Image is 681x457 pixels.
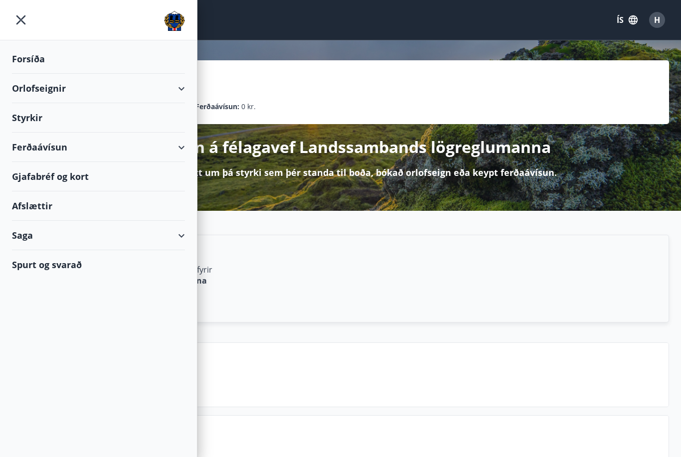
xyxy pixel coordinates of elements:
button: menu [12,11,30,29]
div: Orlofseignir [12,74,185,103]
div: Spurt og svarað [12,250,185,279]
div: Gjafabréf og kort [12,162,185,191]
span: H [654,14,660,25]
div: Afslættir [12,191,185,221]
img: union_logo [164,11,185,31]
button: H [645,8,669,32]
p: Hér getur þú sótt um þá styrki sem þér standa til boða, bókað orlofseign eða keypt ferðaávísun. [125,166,557,179]
button: ÍS [611,11,643,29]
p: Ferðaávísun : [195,101,239,112]
p: Næstu helgi [85,368,661,385]
div: Ferðaávísun [12,133,185,162]
div: Saga [12,221,185,250]
div: Styrkir [12,103,185,133]
div: Forsíða [12,44,185,74]
p: Velkomin á félagavef Landssambands lögreglumanna [130,136,551,158]
span: 0 kr. [241,101,256,112]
